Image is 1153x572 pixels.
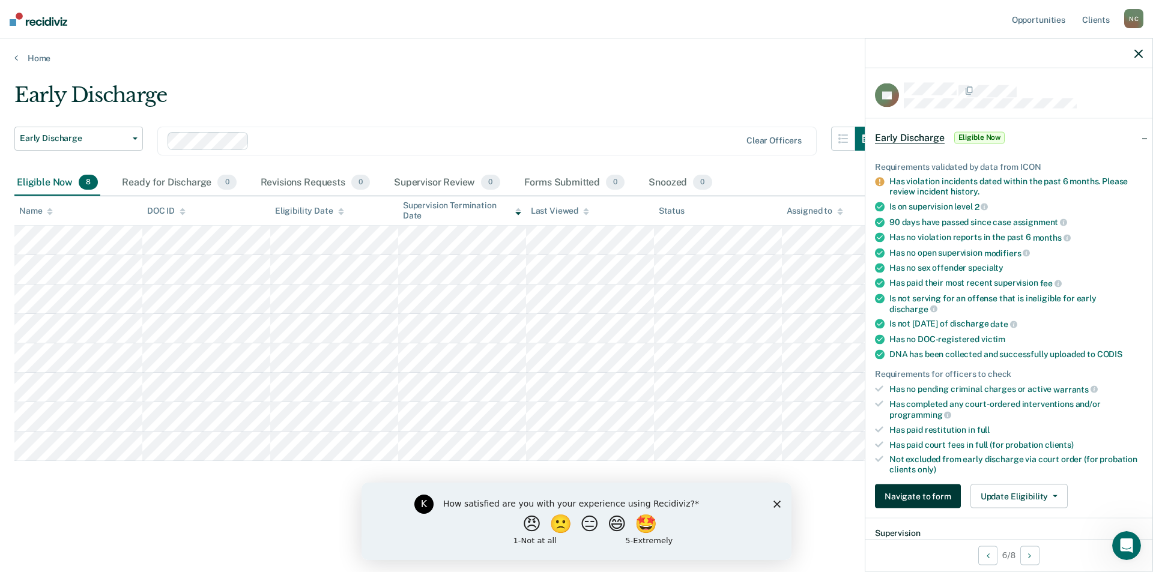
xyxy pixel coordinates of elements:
[889,410,951,420] span: programming
[889,349,1143,360] div: DNA has been collected and successfully uploaded to
[120,170,238,196] div: Ready for Discharge
[889,294,1143,314] div: Is not serving for an offense that is ineligible for early
[79,175,98,190] span: 8
[875,484,961,508] button: Navigate to form
[147,206,186,216] div: DOC ID
[14,53,1139,64] a: Home
[659,206,685,216] div: Status
[258,170,372,196] div: Revisions Requests
[889,263,1143,273] div: Has no sex offender
[693,175,712,190] span: 0
[918,465,936,474] span: only)
[362,483,791,560] iframe: Survey by Kim from Recidiviz
[889,217,1143,227] div: 90 days have passed since case
[875,528,1143,538] dt: Supervision
[889,319,1143,330] div: Is not [DATE] of discharge
[975,202,988,211] span: 2
[217,175,236,190] span: 0
[1053,384,1098,394] span: warrants
[889,232,1143,243] div: Has no violation reports in the past 6
[875,484,966,508] a: Navigate to form link
[889,202,1143,212] div: Is on supervision level
[970,484,1068,508] button: Update Eligibility
[875,369,1143,379] div: Requirements for officers to check
[1040,278,1062,288] span: fee
[531,206,589,216] div: Last Viewed
[14,83,879,117] div: Early Discharge
[1020,546,1040,565] button: Next Opportunity
[875,161,1143,172] div: Requirements validated by data from ICON
[889,334,1143,345] div: Has no DOC-registered
[606,175,625,190] span: 0
[889,384,1143,394] div: Has no pending criminal charges or active
[392,170,503,196] div: Supervisor Review
[875,131,945,143] span: Early Discharge
[19,206,53,216] div: Name
[20,133,128,143] span: Early Discharge
[522,170,628,196] div: Forms Submitted
[403,200,521,221] div: Supervision Termination Date
[968,263,1003,272] span: specialty
[1033,233,1071,242] span: months
[1097,349,1122,359] span: CODIS
[351,175,370,190] span: 0
[10,13,67,26] img: Recidiviz
[865,118,1152,157] div: Early DischargeEligible Now
[889,304,937,313] span: discharge
[14,170,100,196] div: Eligible Now
[954,131,1005,143] span: Eligible Now
[889,454,1143,475] div: Not excluded from early discharge via court order (for probation clients
[1112,531,1141,560] iframe: Intercom live chat
[1045,439,1074,449] span: clients)
[646,170,714,196] div: Snoozed
[787,206,843,216] div: Assigned to
[889,247,1143,258] div: Has no open supervision
[984,248,1030,257] span: modifiers
[990,319,1017,329] span: date
[889,278,1143,289] div: Has paid their most recent supervision
[981,334,1005,344] span: victim
[889,176,1143,197] div: Has violation incidents dated within the past 6 months. Please review incident history.
[275,206,344,216] div: Eligibility Date
[481,175,500,190] span: 0
[977,424,990,434] span: full
[889,424,1143,435] div: Has paid restitution in
[889,439,1143,450] div: Has paid court fees in full (for probation
[865,539,1152,571] div: 6 / 8
[1124,9,1143,28] div: N C
[1013,217,1067,227] span: assignment
[746,136,802,146] div: Clear officers
[978,546,997,565] button: Previous Opportunity
[889,399,1143,420] div: Has completed any court-ordered interventions and/or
